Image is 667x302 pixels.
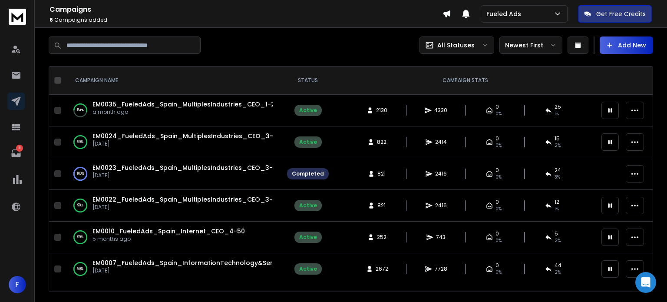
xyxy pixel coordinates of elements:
[92,236,245,242] p: 5 months ago
[92,100,373,109] a: EM0035_FueledAds_Spain_MultiplesIndustries_CEO_1-20_focus_guaranteed_results
[65,222,282,253] td: 99%EM0010_FueledAds_Spain_Internet_CEO_4-505 months ago
[92,204,273,211] p: [DATE]
[377,202,386,209] span: 821
[600,37,653,54] button: Add New
[77,169,84,178] p: 100 %
[555,269,561,276] span: 2 %
[555,142,561,149] span: 2 %
[50,16,53,23] span: 6
[65,66,282,95] th: CAMPAIGN NAME
[435,170,447,177] span: 2416
[434,107,447,114] span: 4330
[92,172,273,179] p: [DATE]
[77,265,83,273] p: 99 %
[499,37,562,54] button: Newest First
[50,17,442,23] p: Campaigns added
[92,132,373,140] a: EM0024_FueledAds_Spain_MultiplesIndustries_CEO_3-10_focus_guaranteed_results
[635,272,656,293] div: Open Intercom Messenger
[77,106,84,115] p: 54 %
[50,4,442,15] h1: Campaigns
[299,107,317,114] div: Active
[65,158,282,190] td: 100%EM0023_FueledAds_Spain_MultiplesIndustries_CEO_3-10_focus_CEO_2_CEO[DATE]
[436,234,446,241] span: 743
[92,109,273,116] p: a month ago
[486,10,525,18] p: Fueled Ads
[334,66,596,95] th: CAMPAIGN STATS
[555,103,561,110] span: 25
[92,259,328,267] a: EM0007_FueledAds_Spain_InformationTechnology&Services_CEO_11-50
[92,227,245,236] a: EM0010_FueledAds_Spain_Internet_CEO_4-50
[435,139,447,146] span: 2414
[435,265,447,272] span: 7728
[495,206,502,212] span: 0%
[596,10,646,18] p: Get Free Credits
[299,234,317,241] div: Active
[16,145,23,152] p: 5
[377,139,386,146] span: 822
[555,237,561,244] span: 2 %
[555,230,558,237] span: 5
[555,262,561,269] span: 44
[77,201,83,210] p: 99 %
[555,135,560,142] span: 15
[495,269,502,276] span: 0%
[65,126,282,158] td: 99%EM0024_FueledAds_Spain_MultiplesIndustries_CEO_3-10_focus_guaranteed_results[DATE]
[376,107,387,114] span: 2130
[92,267,273,274] p: [DATE]
[92,140,273,147] p: [DATE]
[495,237,502,244] span: 0%
[495,230,499,237] span: 0
[299,202,317,209] div: Active
[555,199,559,206] span: 12
[299,265,317,272] div: Active
[77,138,83,146] p: 99 %
[65,190,282,222] td: 99%EM0022_FueledAds_Spain_MultiplesIndustries_CEO_3-10_focus_qualified_leads[DATE]
[376,265,388,272] span: 2672
[65,95,282,126] td: 54%EM0035_FueledAds_Spain_MultiplesIndustries_CEO_1-20_focus_guaranteed_resultsa month ago
[92,163,348,172] a: EM0023_FueledAds_Spain_MultiplesIndustries_CEO_3-10_focus_CEO_2_CEO
[495,167,499,174] span: 0
[282,66,334,95] th: STATUS
[495,199,499,206] span: 0
[495,174,502,181] span: 0%
[495,110,502,117] span: 0%
[578,5,652,23] button: Get Free Credits
[92,195,358,204] a: EM0022_FueledAds_Spain_MultiplesIndustries_CEO_3-10_focus_qualified_leads
[377,170,386,177] span: 821
[435,202,447,209] span: 2416
[495,103,499,110] span: 0
[555,167,561,174] span: 24
[437,41,475,50] p: All Statuses
[7,145,25,162] a: 5
[495,135,499,142] span: 0
[65,253,282,285] td: 99%EM0007_FueledAds_Spain_InformationTechnology&Services_CEO_11-50[DATE]
[555,110,559,117] span: 1 %
[555,174,560,181] span: 3 %
[9,276,26,293] button: F
[77,233,83,242] p: 99 %
[292,170,324,177] div: Completed
[495,142,502,149] span: 0%
[377,234,386,241] span: 252
[299,139,317,146] div: Active
[9,9,26,25] img: logo
[555,206,559,212] span: 1 %
[495,262,499,269] span: 0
